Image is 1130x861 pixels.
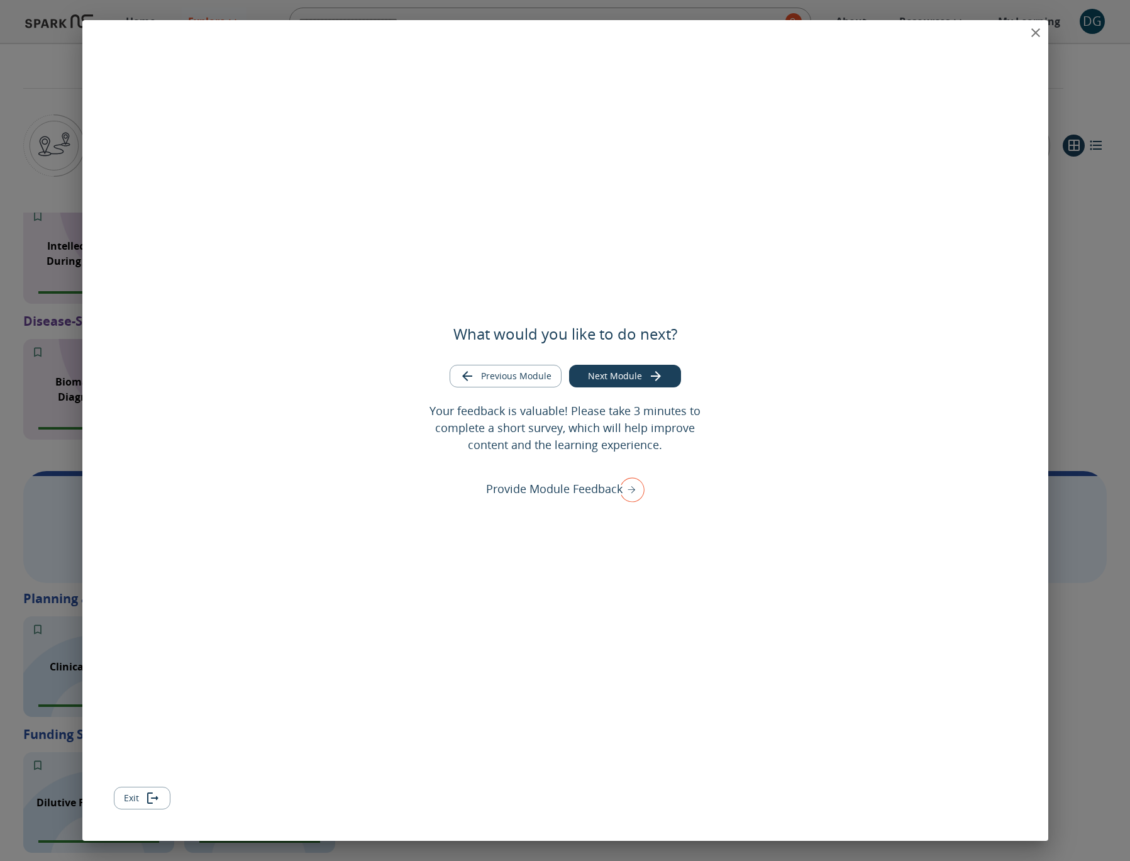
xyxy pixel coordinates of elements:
[450,365,562,388] button: Go to previous module
[569,365,681,388] button: Go to next module
[613,473,645,506] img: right arrow
[453,324,677,344] h5: What would you like to do next?
[1023,20,1048,45] button: close
[486,473,645,506] div: Provide Module Feedback
[114,787,170,810] button: Exit module
[420,403,710,453] p: Your feedback is valuable! Please take 3 minutes to complete a short survey, which will help impr...
[486,480,623,497] p: Provide Module Feedback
